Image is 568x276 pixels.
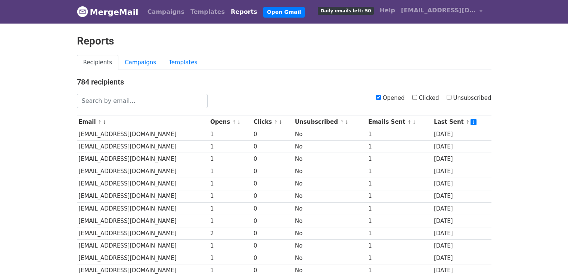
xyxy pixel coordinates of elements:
[447,94,491,102] label: Unsubscribed
[252,165,293,178] td: 0
[366,202,432,215] td: 1
[293,178,366,190] td: No
[366,153,432,165] td: 1
[432,240,491,252] td: [DATE]
[293,153,366,165] td: No
[208,165,252,178] td: 1
[432,215,491,227] td: [DATE]
[432,141,491,153] td: [DATE]
[366,190,432,202] td: 1
[398,3,485,21] a: [EMAIL_ADDRESS][DOMAIN_NAME]
[293,252,366,264] td: No
[447,95,451,100] input: Unsubscribed
[252,116,293,128] th: Clicks
[232,119,236,125] a: ↑
[77,240,209,252] td: [EMAIL_ADDRESS][DOMAIN_NAME]
[366,128,432,141] td: 1
[274,119,278,125] a: ↑
[293,227,366,239] td: No
[77,6,88,17] img: MergeMail logo
[77,178,209,190] td: [EMAIL_ADDRESS][DOMAIN_NAME]
[103,119,107,125] a: ↓
[412,95,417,100] input: Clicked
[432,252,491,264] td: [DATE]
[252,190,293,202] td: 0
[145,4,187,19] a: Campaigns
[432,165,491,178] td: [DATE]
[77,165,209,178] td: [EMAIL_ADDRESS][DOMAIN_NAME]
[366,116,432,128] th: Emails Sent
[432,227,491,239] td: [DATE]
[208,202,252,215] td: 1
[208,141,252,153] td: 1
[293,141,366,153] td: No
[432,116,491,128] th: Last Sent
[432,190,491,202] td: [DATE]
[208,178,252,190] td: 1
[118,55,162,70] a: Campaigns
[340,119,344,125] a: ↑
[432,178,491,190] td: [DATE]
[366,252,432,264] td: 1
[263,7,305,18] a: Open Gmail
[77,153,209,165] td: [EMAIL_ADDRESS][DOMAIN_NAME]
[77,116,209,128] th: Email
[466,119,470,125] a: ↑
[77,252,209,264] td: [EMAIL_ADDRESS][DOMAIN_NAME]
[208,116,252,128] th: Opens
[376,95,381,100] input: Opened
[345,119,349,125] a: ↓
[252,128,293,141] td: 0
[366,215,432,227] td: 1
[77,4,139,20] a: MergeMail
[432,153,491,165] td: [DATE]
[279,119,283,125] a: ↓
[432,128,491,141] td: [DATE]
[77,215,209,227] td: [EMAIL_ADDRESS][DOMAIN_NAME]
[318,7,373,15] span: Daily emails left: 50
[208,227,252,239] td: 2
[237,119,241,125] a: ↓
[252,215,293,227] td: 0
[366,141,432,153] td: 1
[77,190,209,202] td: [EMAIL_ADDRESS][DOMAIN_NAME]
[376,94,405,102] label: Opened
[293,165,366,178] td: No
[412,119,416,125] a: ↓
[162,55,204,70] a: Templates
[252,153,293,165] td: 0
[77,77,491,86] h4: 784 recipients
[98,119,102,125] a: ↑
[366,240,432,252] td: 1
[77,35,491,47] h2: Reports
[77,55,119,70] a: Recipients
[208,215,252,227] td: 1
[252,202,293,215] td: 0
[471,119,477,125] a: ↓
[432,202,491,215] td: [DATE]
[412,94,439,102] label: Clicked
[293,202,366,215] td: No
[252,240,293,252] td: 0
[252,252,293,264] td: 0
[293,240,366,252] td: No
[252,227,293,239] td: 0
[208,240,252,252] td: 1
[77,128,209,141] td: [EMAIL_ADDRESS][DOMAIN_NAME]
[77,227,209,239] td: [EMAIL_ADDRESS][DOMAIN_NAME]
[77,202,209,215] td: [EMAIL_ADDRESS][DOMAIN_NAME]
[252,178,293,190] td: 0
[77,94,208,108] input: Search by email...
[293,128,366,141] td: No
[293,190,366,202] td: No
[366,178,432,190] td: 1
[208,252,252,264] td: 1
[293,215,366,227] td: No
[208,153,252,165] td: 1
[315,3,376,18] a: Daily emails left: 50
[293,116,366,128] th: Unsubscribed
[366,227,432,239] td: 1
[407,119,412,125] a: ↑
[228,4,260,19] a: Reports
[252,141,293,153] td: 0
